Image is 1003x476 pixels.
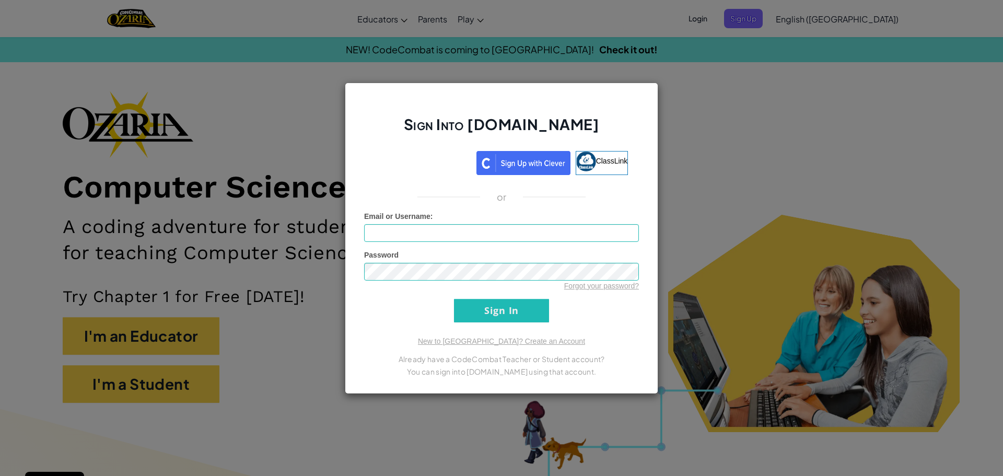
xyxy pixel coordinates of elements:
[576,152,596,171] img: classlink-logo-small.png
[497,191,507,203] p: or
[364,251,399,259] span: Password
[364,212,430,220] span: Email or Username
[370,150,476,173] iframe: Sign in with Google Button
[364,114,639,145] h2: Sign Into [DOMAIN_NAME]
[364,365,639,378] p: You can sign into [DOMAIN_NAME] using that account.
[596,156,628,165] span: ClassLink
[364,353,639,365] p: Already have a CodeCombat Teacher or Student account?
[418,337,585,345] a: New to [GEOGRAPHIC_DATA]? Create an Account
[476,151,570,175] img: clever_sso_button@2x.png
[564,282,639,290] a: Forgot your password?
[364,211,433,222] label: :
[454,299,549,322] input: Sign In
